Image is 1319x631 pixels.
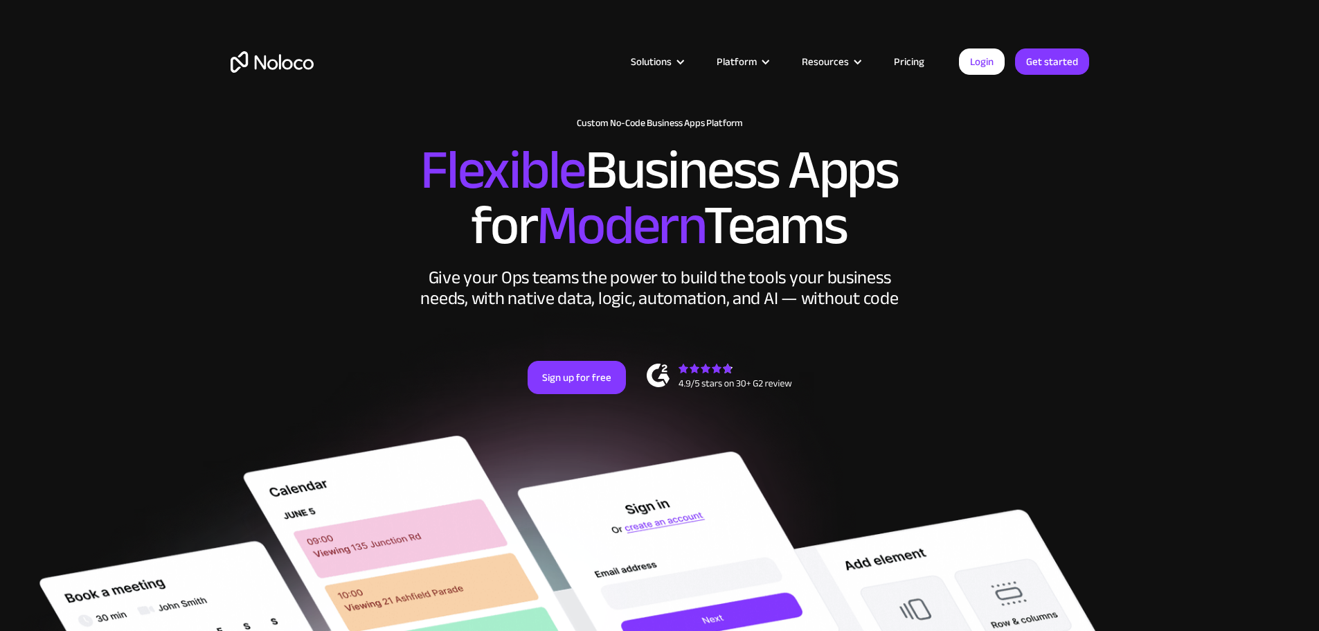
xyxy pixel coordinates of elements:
div: Solutions [613,53,699,71]
h2: Business Apps for Teams [231,143,1089,254]
div: Solutions [631,53,672,71]
a: Pricing [877,53,942,71]
a: Get started [1015,48,1089,75]
a: home [231,51,314,73]
div: Platform [717,53,757,71]
div: Platform [699,53,784,71]
span: Modern [537,174,703,277]
div: Resources [802,53,849,71]
a: Sign up for free [528,361,626,394]
a: Login [959,48,1005,75]
div: Give your Ops teams the power to build the tools your business needs, with native data, logic, au... [418,267,902,309]
div: Resources [784,53,877,71]
span: Flexible [420,118,585,222]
